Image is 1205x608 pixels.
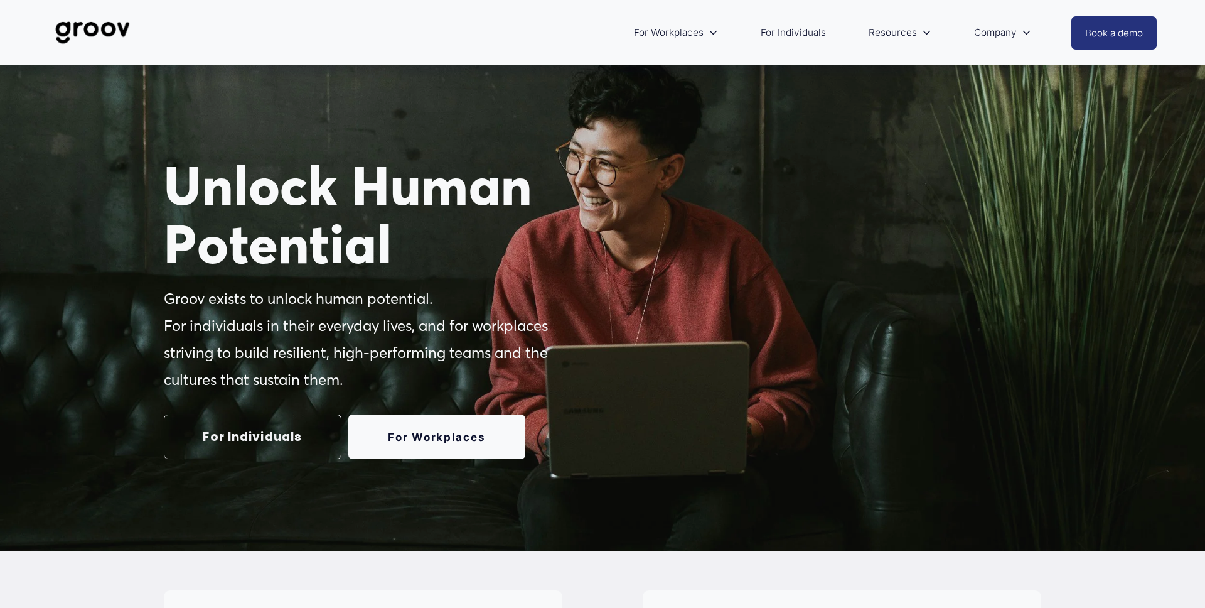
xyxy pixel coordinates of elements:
a: For Individuals [164,415,341,459]
p: Groov exists to unlock human potential. For individuals in their everyday lives, and for workplac... [164,286,599,393]
span: For Workplaces [634,24,704,41]
h1: Unlock Human Potential [164,157,599,274]
a: For Individuals [754,18,832,48]
span: Company [974,24,1017,41]
img: Groov | Workplace Science Platform | Unlock Performance | Drive Results [48,12,137,53]
a: folder dropdown [862,18,938,48]
a: For Workplaces [348,415,526,459]
a: folder dropdown [968,18,1037,48]
a: folder dropdown [628,18,724,48]
span: Resources [869,24,917,41]
a: Book a demo [1071,16,1157,50]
